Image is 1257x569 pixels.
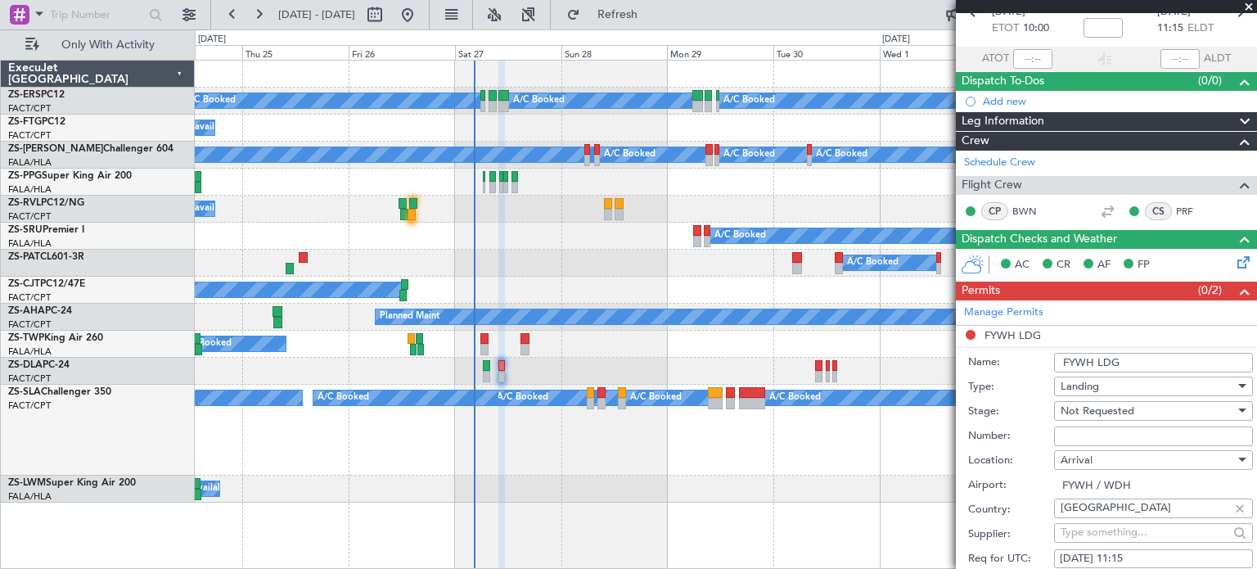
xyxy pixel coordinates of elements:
[180,332,232,356] div: A/C Booked
[982,51,1009,67] span: ATOT
[1176,204,1213,219] a: PRF
[8,183,52,196] a: FALA/HLA
[968,453,1054,469] label: Location:
[43,39,173,51] span: Only With Activity
[8,198,41,208] span: ZS-RVL
[968,354,1054,371] label: Name:
[8,171,42,181] span: ZS-PPG
[184,88,236,113] div: A/C Booked
[1198,282,1222,299] span: (0/2)
[816,142,867,167] div: A/C Booked
[962,112,1044,131] span: Leg Information
[1015,257,1029,273] span: AC
[968,379,1054,395] label: Type:
[714,224,766,248] div: A/C Booked
[1145,202,1172,220] div: CS
[8,478,46,488] span: ZS-LWM
[1061,453,1093,467] span: Arrival
[1060,551,1247,567] div: [DATE] 11:15
[962,230,1117,249] span: Dispatch Checks and Weather
[8,360,43,370] span: ZS-DLA
[8,306,45,316] span: ZS-AHA
[561,45,668,60] div: Sun 28
[8,291,51,304] a: FACT/CPT
[604,142,656,167] div: A/C Booked
[198,33,226,47] div: [DATE]
[8,333,103,343] a: ZS-TWPKing Air 260
[773,45,880,60] div: Tue 30
[8,478,136,488] a: ZS-LWMSuper King Air 200
[8,373,51,385] a: FACT/CPT
[1061,404,1134,418] span: Not Requested
[667,45,773,60] div: Mon 29
[8,144,173,154] a: ZS-[PERSON_NAME]Challenger 604
[8,156,52,169] a: FALA/HLA
[8,129,51,142] a: FACT/CPT
[8,171,132,181] a: ZS-PPGSuper King Air 200
[583,9,652,20] span: Refresh
[983,94,1249,108] div: Add new
[8,144,103,154] span: ZS-[PERSON_NAME]
[1061,495,1228,520] input: Type something...
[1138,257,1150,273] span: FP
[630,386,682,410] div: A/C Booked
[8,345,52,358] a: FALA/HLA
[50,2,144,27] input: Trip Number
[847,251,899,275] div: A/C Booked
[318,386,369,410] div: A/C Booked
[513,88,565,113] div: A/C Booked
[8,400,51,412] a: FACT/CPT
[1187,20,1214,37] span: ELDT
[8,90,65,100] a: ZS-ERSPC12
[8,333,44,343] span: ZS-TWP
[8,198,84,208] a: ZS-RVLPC12/NG
[1023,20,1049,37] span: 10:00
[968,551,1054,567] label: Req for UTC:
[8,225,43,235] span: ZS-SRU
[1061,520,1228,544] input: Type something...
[497,386,548,410] div: A/C Booked
[8,279,40,289] span: ZS-CJT
[278,7,355,22] span: [DATE] - [DATE]
[8,252,84,262] a: ZS-PATCL601-3R
[880,45,986,60] div: Wed 1
[723,88,775,113] div: A/C Booked
[769,386,821,410] div: A/C Booked
[981,202,1008,220] div: CP
[8,318,51,331] a: FACT/CPT
[8,360,70,370] a: ZS-DLAPC-24
[968,502,1054,518] label: Country:
[962,282,1000,300] span: Permits
[380,305,439,329] div: Planned Maint
[964,155,1035,171] a: Schedule Crew
[8,490,52,503] a: FALA/HLA
[968,526,1054,543] label: Supplier:
[964,305,1043,321] a: Manage Permits
[8,117,65,127] a: ZS-FTGPC12
[1013,49,1052,69] input: --:--
[164,115,232,140] div: A/C Unavailable
[962,72,1044,91] span: Dispatch To-Dos
[968,404,1054,420] label: Stage:
[8,90,41,100] span: ZS-ERS
[962,132,989,151] span: Crew
[8,387,41,397] span: ZS-SLA
[962,176,1022,195] span: Flight Crew
[164,196,232,221] div: A/C Unavailable
[1057,257,1070,273] span: CR
[968,428,1054,445] label: Number:
[1097,257,1111,273] span: AF
[8,210,51,223] a: FACT/CPT
[1012,204,1049,219] a: BWN
[968,477,1054,494] label: Airport:
[8,117,42,127] span: ZS-FTG
[1204,51,1231,67] span: ALDT
[455,45,561,60] div: Sat 27
[882,33,910,47] div: [DATE]
[8,387,111,397] a: ZS-SLAChallenger 350
[1157,20,1183,37] span: 11:15
[559,2,657,28] button: Refresh
[8,306,72,316] a: ZS-AHAPC-24
[8,279,85,289] a: ZS-CJTPC12/47E
[8,102,51,115] a: FACT/CPT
